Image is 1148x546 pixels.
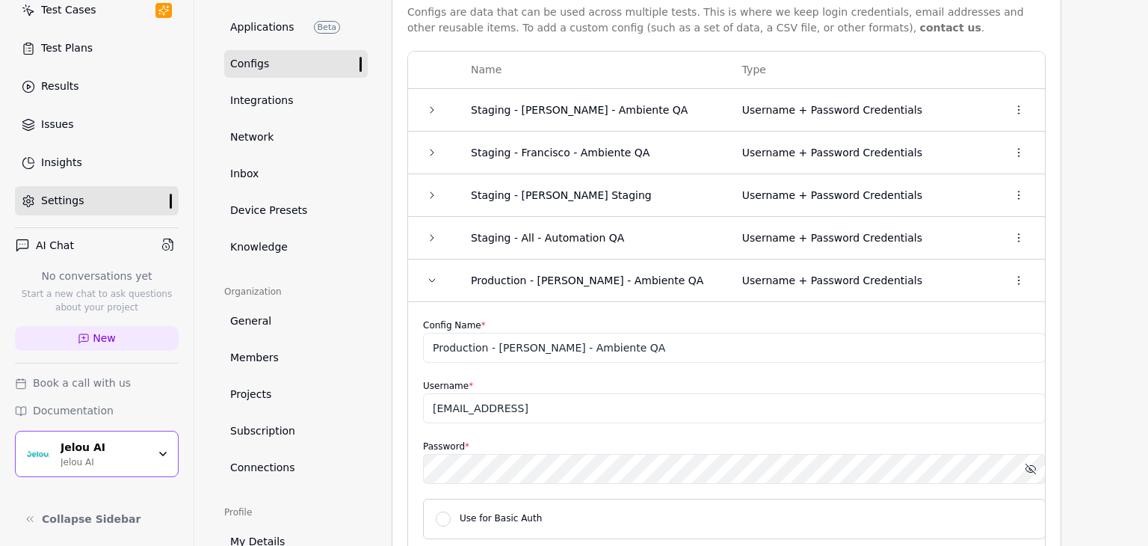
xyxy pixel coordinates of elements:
[224,285,368,298] div: Organization
[224,123,368,151] a: Network
[61,455,147,467] div: Jelou AI
[423,441,469,452] label: Password
[15,34,179,63] a: Test Plans
[15,186,179,215] a: Settings
[15,403,179,419] a: Documentation
[727,132,992,174] td: Username + Password Credentials
[230,423,295,439] span: Subscription
[41,155,82,171] div: Insights
[230,203,307,218] span: Device Presets
[36,238,74,254] h4: AI Chat
[230,93,293,108] span: Integrations
[230,350,279,366] span: Members
[41,193,84,209] div: Settings
[33,403,114,419] span: Documentation
[456,52,727,89] th: Name
[423,381,473,391] label: Username
[230,129,274,145] span: Network
[15,431,179,477] button: Jelou AI LogoJelou AIJelou AI
[727,89,992,132] td: Username + Password Credentials
[460,513,542,524] label: Use for Basic Auth
[15,375,179,391] a: Book a call with us
[224,506,368,519] div: Profile
[727,217,992,260] td: Username + Password Credentials
[230,56,269,72] span: Configs
[727,260,992,302] td: Username + Password Credentials
[423,320,486,331] label: Config Name
[456,217,727,260] td: Staging - All - Automation QA
[15,287,179,314] p: Start a new chat to ask questions about your project
[41,117,74,132] div: Issues
[224,233,368,261] a: Knowledge
[727,174,992,217] td: Username + Password Credentials
[41,2,96,18] div: Test Cases
[224,417,368,445] a: Subscription
[33,375,131,391] span: Book a call with us
[41,79,79,94] div: Results
[224,50,368,78] a: Configs
[423,333,1046,363] input: My Config
[407,4,1046,36] div: Configs are data that can be used across multiple tests. This is where we keep login credentials,...
[224,13,368,41] a: ApplicationsBeta
[41,40,93,56] div: Test Plans
[15,148,179,177] a: Insights
[224,454,368,482] a: Connections
[61,441,147,455] div: Jelou AI
[93,331,116,346] span: New
[15,326,179,351] a: New
[25,441,52,467] img: Jelou AI Logo
[224,197,368,224] a: Device Presets
[456,260,727,302] td: Production - [PERSON_NAME] - Ambiente QA
[230,19,294,35] span: Applications
[230,387,271,402] span: Projects
[42,512,141,527] span: Collapse Sidebar
[224,87,368,114] a: Integrations
[15,269,179,284] p: No conversations yet
[224,307,368,335] a: General
[15,110,179,139] a: Issues
[456,132,727,174] td: Staging - Francisco - Ambiente QA
[224,344,368,372] a: Members
[224,160,368,188] a: Inbox
[314,21,340,34] span: Beta
[230,239,288,255] span: Knowledge
[230,460,295,476] span: Connections
[456,174,727,217] td: Staging - [PERSON_NAME] Staging
[727,52,992,89] th: Type
[920,22,981,34] a: contact us
[15,72,179,101] a: Results
[15,504,179,534] button: Collapse Sidebar
[224,381,368,408] a: Projects
[230,313,271,329] span: General
[456,89,727,132] td: Staging - [PERSON_NAME] - Ambiente QA
[230,166,259,182] span: Inbox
